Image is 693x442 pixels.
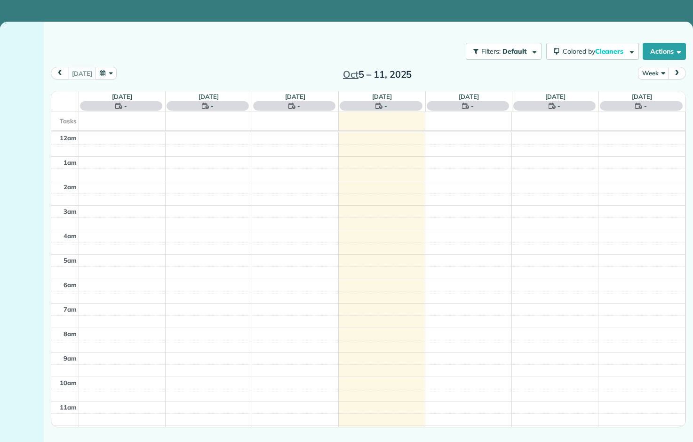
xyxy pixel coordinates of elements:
[459,93,479,100] a: [DATE]
[64,305,77,313] span: 7am
[285,93,305,100] a: [DATE]
[343,68,358,80] span: Oct
[60,134,77,142] span: 12am
[563,47,627,56] span: Colored by
[643,43,686,60] button: Actions
[124,101,127,111] span: -
[319,69,436,80] h2: 5 – 11, 2025
[372,93,392,100] a: [DATE]
[211,101,214,111] span: -
[632,93,652,100] a: [DATE]
[558,101,560,111] span: -
[64,330,77,338] span: 8am
[638,67,669,80] button: Week
[481,47,501,56] span: Filters:
[60,379,77,386] span: 10am
[64,208,77,215] span: 3am
[64,257,77,264] span: 5am
[545,93,566,100] a: [DATE]
[297,101,300,111] span: -
[64,354,77,362] span: 9am
[64,159,77,166] span: 1am
[466,43,542,60] button: Filters: Default
[60,117,77,125] span: Tasks
[199,93,219,100] a: [DATE]
[595,47,625,56] span: Cleaners
[644,101,647,111] span: -
[51,67,69,80] button: prev
[502,47,527,56] span: Default
[668,67,686,80] button: next
[68,67,96,80] button: [DATE]
[64,232,77,240] span: 4am
[60,403,77,411] span: 11am
[64,281,77,289] span: 6am
[461,43,542,60] a: Filters: Default
[471,101,474,111] span: -
[546,43,639,60] button: Colored byCleaners
[112,93,132,100] a: [DATE]
[64,183,77,191] span: 2am
[384,101,387,111] span: -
